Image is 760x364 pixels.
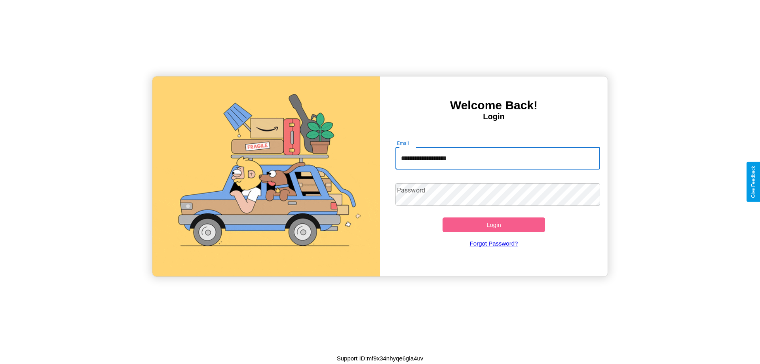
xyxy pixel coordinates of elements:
button: Login [443,217,545,232]
h4: Login [380,112,608,121]
p: Support ID: mf9x34nhyqe6gla4uv [337,353,423,364]
div: Give Feedback [750,166,756,198]
img: gif [152,76,380,276]
label: Email [397,140,409,147]
a: Forgot Password? [391,232,597,255]
h3: Welcome Back! [380,99,608,112]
